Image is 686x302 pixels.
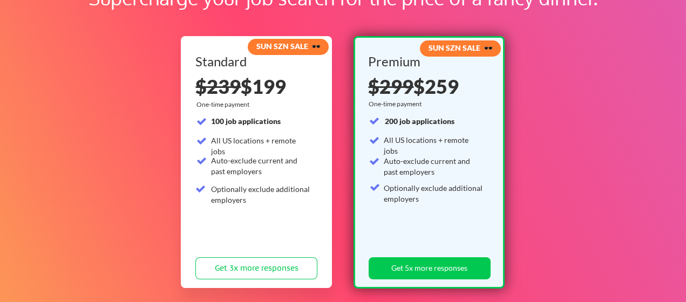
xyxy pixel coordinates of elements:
div: Standard [195,55,314,68]
div: One-time payment [196,100,253,109]
s: $299 [368,74,413,98]
div: Optionally exclude additional employers [211,184,311,205]
div: All US locations + remote jobs [384,135,484,156]
div: $199 [195,77,317,96]
button: Get 3x more responses [195,257,317,279]
strong: SUN SZN SALE 🕶️ [429,43,493,52]
div: Optionally exclude additional employers [384,183,484,204]
div: Auto-exclude current and past employers [211,155,311,176]
strong: 200 job applications [385,116,454,126]
div: One-time payment [369,100,425,108]
div: Premium [368,55,487,68]
div: All US locations + remote jobs [211,135,311,156]
div: $259 [368,77,487,96]
strong: SUN SZN SALE 🕶️ [256,42,321,51]
button: Get 5x more responses [369,257,491,279]
s: $239 [195,74,241,98]
strong: 100 job applications [211,116,281,126]
div: Auto-exclude current and past employers [384,156,484,177]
